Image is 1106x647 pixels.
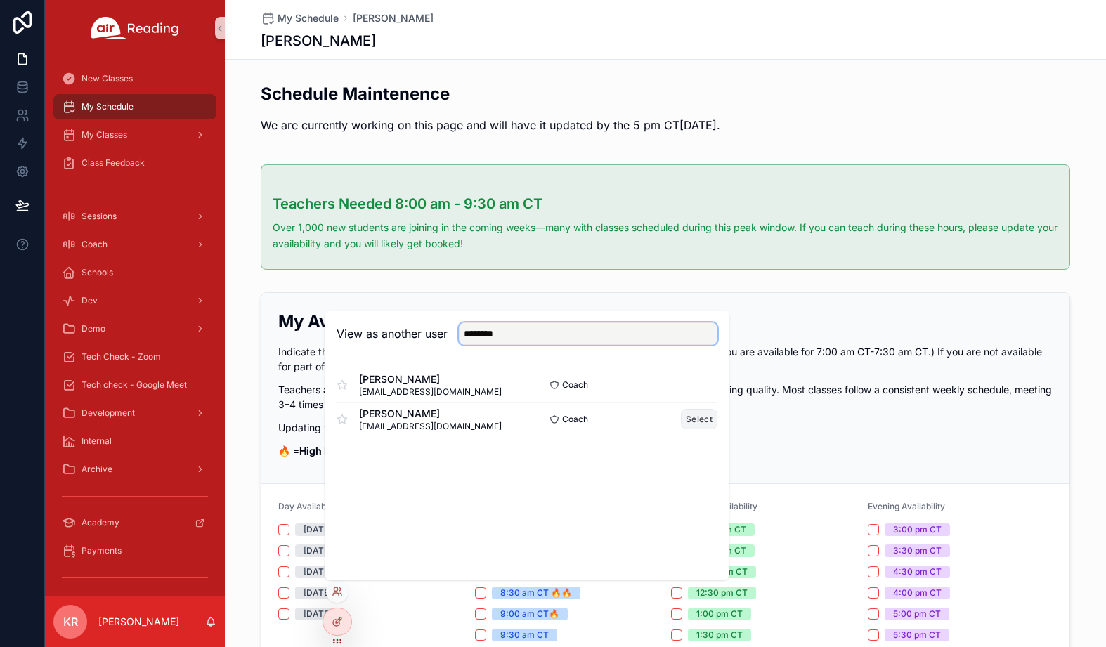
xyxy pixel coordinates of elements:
[278,501,340,511] span: Day Availability
[261,82,720,105] h2: Schedule Maintenence
[278,310,1053,333] h2: My Availability
[696,608,743,620] div: 1:00 pm CT
[304,587,332,599] div: [DATE]
[278,382,1053,412] p: Teachers are booked based on their attendance, longevity with Air Reading, availability and teach...
[53,232,216,257] a: Coach
[82,323,105,334] span: Demo
[82,211,117,222] span: Sessions
[53,204,216,229] a: Sessions
[53,457,216,482] a: Archive
[359,386,502,398] span: [EMAIL_ADDRESS][DOMAIN_NAME]
[53,260,216,285] a: Schools
[53,538,216,563] a: Payments
[82,239,108,250] span: Coach
[53,344,216,370] a: Tech Check - Zoom
[278,11,339,25] span: My Schedule
[304,566,332,578] div: [DATE]
[53,94,216,119] a: My Schedule
[696,629,743,641] div: 1:30 pm CT
[82,73,133,84] span: New Classes
[273,193,1058,252] div: ### Teachers Needed 8:00 am - 9:30 am CT Over 1,000 new students are joining in the coming weeks—...
[337,325,448,342] h2: View as another user
[261,11,339,25] a: My Schedule
[278,344,1053,374] p: Indicate the 30-minute slots you are available to teach. (For example, selecting 7:00 AM means yo...
[562,414,588,425] span: Coach
[98,615,179,629] p: [PERSON_NAME]
[82,351,161,362] span: Tech Check - Zoom
[82,101,134,112] span: My Schedule
[893,587,942,599] div: 4:00 pm CT
[53,400,216,426] a: Development
[359,421,502,432] span: [EMAIL_ADDRESS][DOMAIN_NAME]
[359,407,502,421] span: [PERSON_NAME]
[868,501,945,511] span: Evening Availability
[53,122,216,148] a: My Classes
[53,429,216,454] a: Internal
[500,608,559,620] div: 9:00 am CT🔥
[278,443,1053,458] p: 🔥 =
[82,267,113,278] span: Schools
[696,587,748,599] div: 12:30 pm CT
[299,445,396,457] strong: High Demand Times
[359,372,502,386] span: [PERSON_NAME]
[261,31,376,51] h1: [PERSON_NAME]
[893,608,941,620] div: 5:00 pm CT
[893,629,941,641] div: 5:30 pm CT
[500,587,572,599] div: 8:30 am CT 🔥🔥
[893,544,942,557] div: 3:30 pm CT
[82,407,135,419] span: Development
[82,379,187,391] span: Tech check - Google Meet
[53,372,216,398] a: Tech check - Google Meet
[304,544,332,557] div: [DATE]
[500,629,549,641] div: 9:30 am CT
[82,517,119,528] span: Academy
[261,117,720,133] p: We are currently working on this page and will have it updated by the 5 pm CT[DATE].
[893,566,942,578] div: 4:30 pm CT
[304,608,332,620] div: [DATE]
[562,379,588,391] span: Coach
[53,510,216,535] a: Academy
[82,545,122,556] span: Payments
[893,523,942,536] div: 3:00 pm CT
[273,220,1058,252] p: Over 1,000 new students are joining in the coming weeks—many with classes scheduled during this p...
[91,17,179,39] img: App logo
[273,193,1058,214] h3: Teachers Needed 8:00 am - 9:30 am CT
[63,613,78,630] span: KR
[82,436,112,447] span: Internal
[53,316,216,341] a: Demo
[53,150,216,176] a: Class Feedback
[278,420,1053,435] p: Updating your availability will not affect any classes you have already been scheduled for.
[45,56,225,596] div: scrollable content
[353,11,434,25] a: [PERSON_NAME]
[681,409,717,429] button: Select
[82,464,112,475] span: Archive
[53,66,216,91] a: New Classes
[82,157,145,169] span: Class Feedback
[53,288,216,313] a: Dev
[82,129,127,140] span: My Classes
[82,295,98,306] span: Dev
[304,523,332,536] div: [DATE]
